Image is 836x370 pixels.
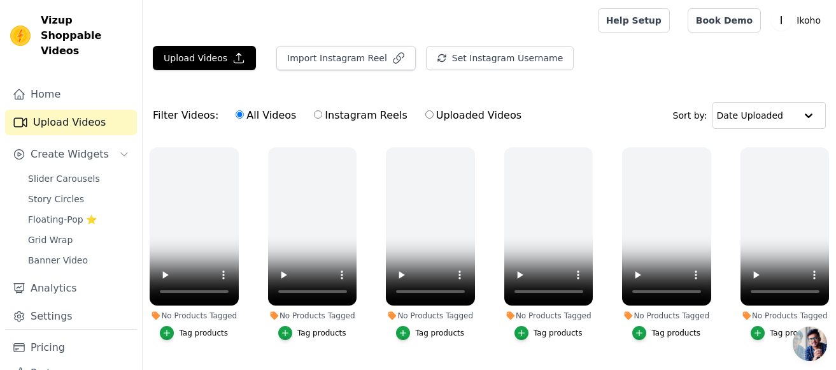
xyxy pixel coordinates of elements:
[791,9,826,32] p: Ikoho
[28,213,97,226] span: Floating-Pop ⭐
[20,211,137,228] a: Floating-Pop ⭐
[313,107,407,124] label: Instagram Reels
[268,311,357,321] div: No Products Tagged
[651,328,700,338] div: Tag products
[793,327,827,361] a: Open chat
[740,311,830,321] div: No Products Tagged
[415,328,464,338] div: Tag products
[235,107,297,124] label: All Videos
[504,311,593,321] div: No Products Tagged
[41,13,132,59] span: Vizup Shoppable Videos
[20,170,137,188] a: Slider Carousels
[236,110,244,119] input: All Videos
[5,142,137,167] button: Create Widgets
[10,26,31,46] img: Vizup
[150,311,239,321] div: No Products Tagged
[179,328,228,338] div: Tag products
[278,326,346,340] button: Tag products
[20,190,137,208] a: Story Circles
[20,231,137,249] a: Grid Wrap
[534,328,583,338] div: Tag products
[31,147,109,162] span: Create Widgets
[28,233,73,246] span: Grid Wrap
[28,193,84,205] span: Story Circles
[276,46,416,70] button: Import Instagram Reel
[297,328,346,338] div: Tag products
[5,82,137,107] a: Home
[688,8,761,33] a: Book Demo
[598,8,670,33] a: Help Setup
[5,304,137,329] a: Settings
[514,326,583,340] button: Tag products
[314,110,322,119] input: Instagram Reels
[425,107,522,124] label: Uploaded Videos
[153,101,528,130] div: Filter Videos:
[425,110,434,119] input: Uploaded Videos
[160,326,228,340] button: Tag products
[780,14,783,27] text: I
[771,9,826,32] button: I Ikoho
[622,311,711,321] div: No Products Tagged
[426,46,574,70] button: Set Instagram Username
[673,102,826,129] div: Sort by:
[396,326,464,340] button: Tag products
[751,326,819,340] button: Tag products
[770,328,819,338] div: Tag products
[28,172,100,185] span: Slider Carousels
[5,276,137,301] a: Analytics
[5,110,137,135] a: Upload Videos
[20,251,137,269] a: Banner Video
[28,254,88,267] span: Banner Video
[632,326,700,340] button: Tag products
[386,311,475,321] div: No Products Tagged
[153,46,256,70] button: Upload Videos
[5,335,137,360] a: Pricing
